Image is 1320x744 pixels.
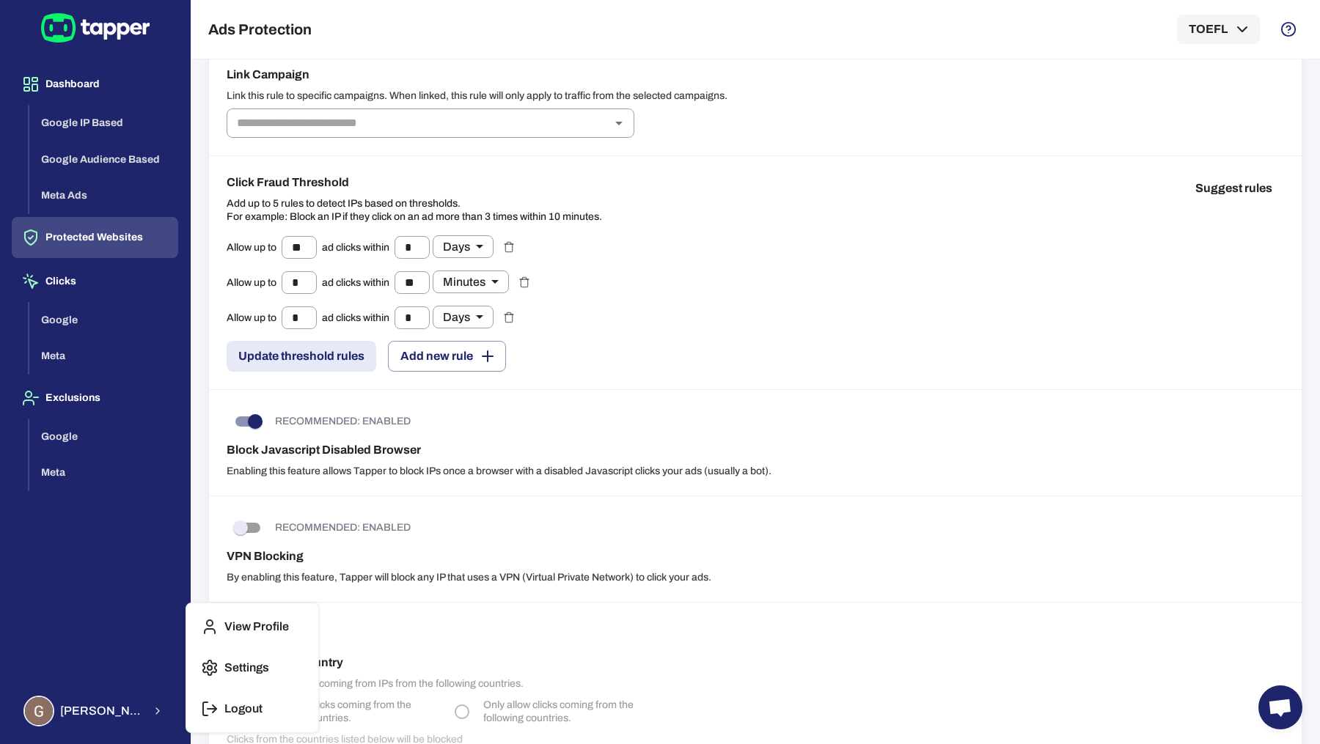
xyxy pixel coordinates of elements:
[224,660,269,675] p: Settings
[224,701,263,716] p: Logout
[192,650,312,685] button: Settings
[1258,685,1302,729] div: Open chat
[192,609,312,644] button: View Profile
[192,691,312,726] button: Logout
[224,619,289,634] p: View Profile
